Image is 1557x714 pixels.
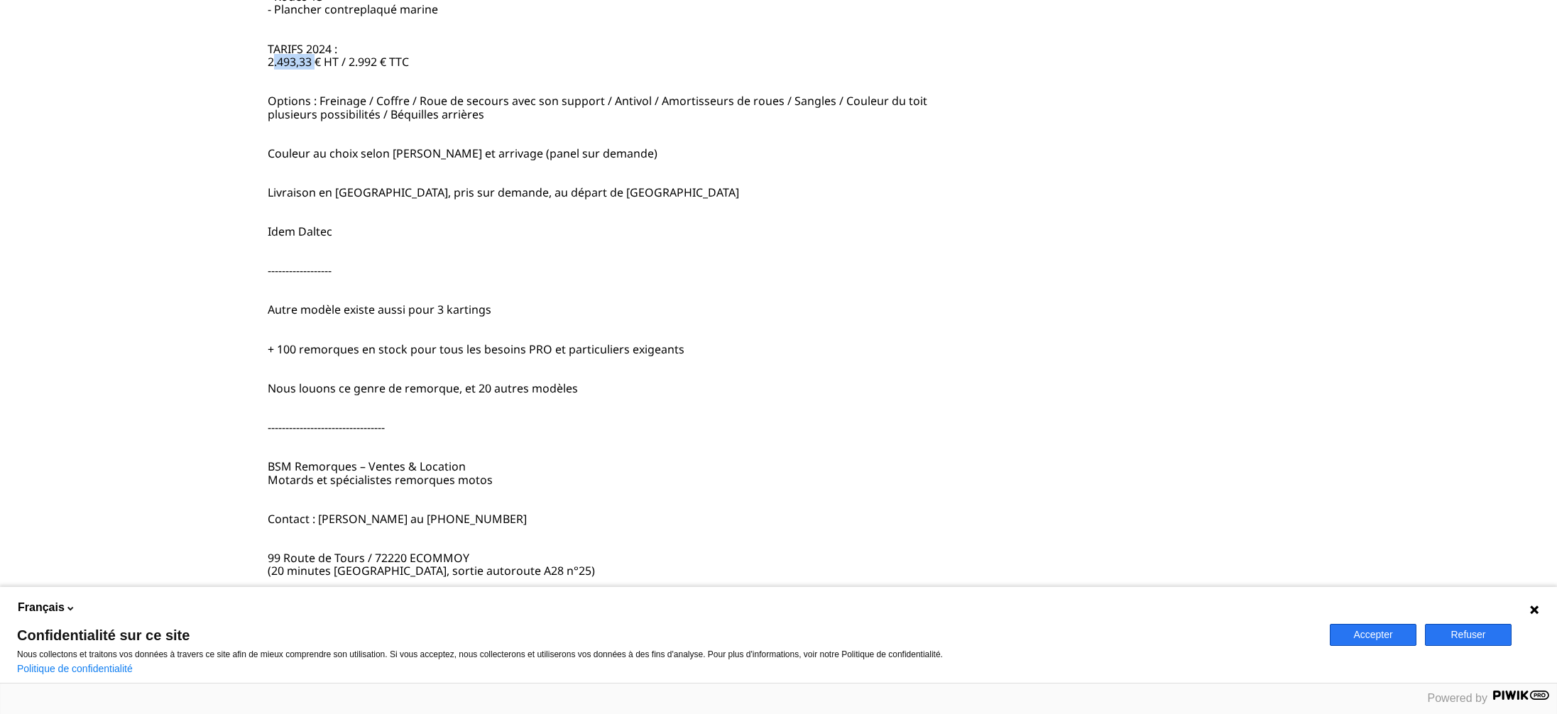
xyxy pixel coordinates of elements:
button: Refuser [1425,624,1512,646]
span: Français [18,600,65,615]
button: Accepter [1330,624,1416,646]
a: Politique de confidentialité [17,663,133,674]
span: Powered by [1428,692,1488,704]
p: Nous collectons et traitons vos données à travers ce site afin de mieux comprendre son utilisatio... [17,649,1313,659]
span: Confidentialité sur ce site [17,628,1313,642]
